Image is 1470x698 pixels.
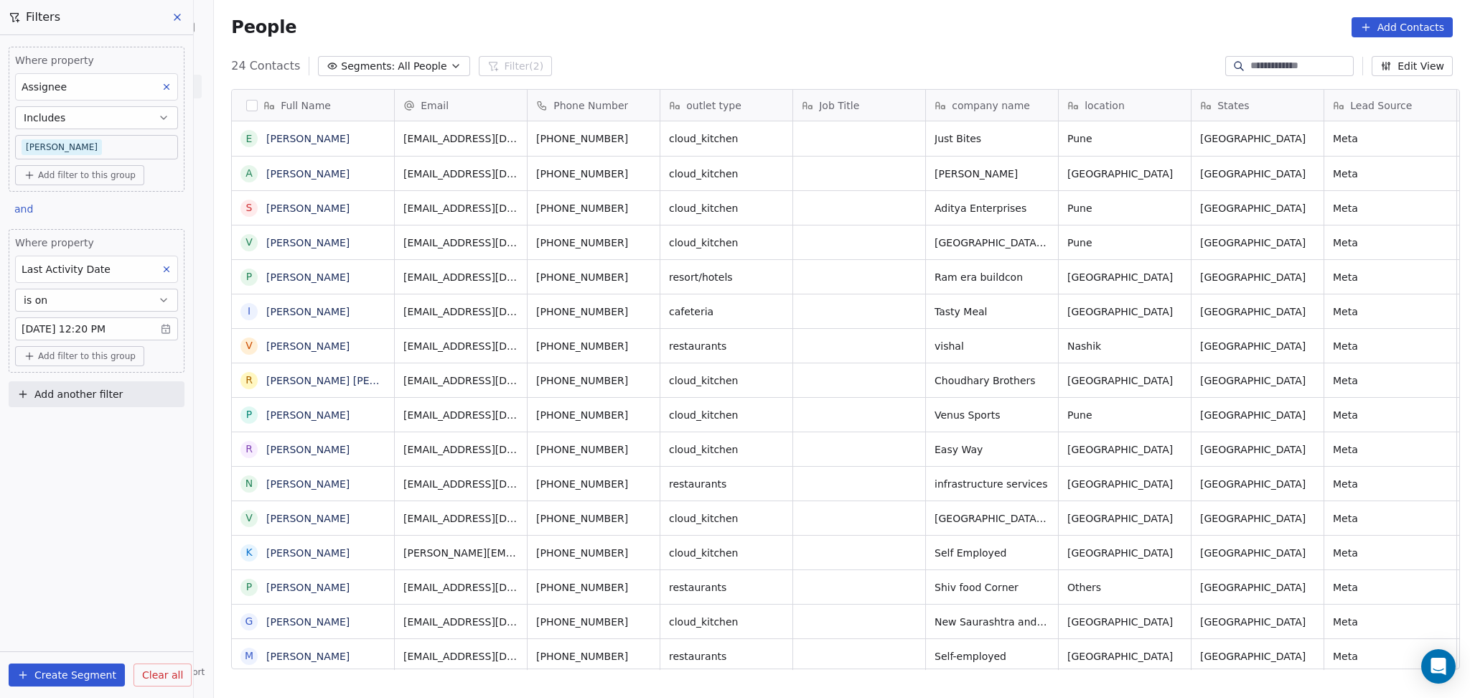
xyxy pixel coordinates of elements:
span: [EMAIL_ADDRESS][DOMAIN_NAME] [403,304,518,319]
span: Segments: [341,59,395,74]
div: Phone Number [528,90,660,121]
div: location [1059,90,1191,121]
span: [GEOGRAPHIC_DATA] [1067,649,1182,664]
span: People [231,17,296,38]
span: [EMAIL_ADDRESS][DOMAIN_NAME] [403,167,518,181]
span: cloud_kitchen [669,131,784,146]
a: [PERSON_NAME] [266,133,350,144]
span: [PHONE_NUMBER] [536,442,651,457]
span: Meta [1333,442,1448,457]
span: [EMAIL_ADDRESS][DOMAIN_NAME] [403,270,518,284]
span: Just Bites [935,131,1049,146]
span: [GEOGRAPHIC_DATA] [1200,373,1315,388]
span: [GEOGRAPHIC_DATA] [1200,442,1315,457]
span: [PERSON_NAME][EMAIL_ADDRESS][DOMAIN_NAME] [403,546,518,560]
div: Email [395,90,527,121]
span: [GEOGRAPHIC_DATA] [1200,477,1315,491]
span: [GEOGRAPHIC_DATA] [1200,546,1315,560]
span: vishal [935,339,1049,353]
span: restaurants [669,339,784,353]
a: [PERSON_NAME] [266,168,350,180]
span: cloud_kitchen [669,615,784,629]
div: grid [232,121,395,670]
button: Add Contacts [1352,17,1453,37]
span: Meta [1333,373,1448,388]
span: [PHONE_NUMBER] [536,270,651,284]
span: [GEOGRAPHIC_DATA] [1067,167,1182,181]
span: Pune [1067,236,1182,250]
a: [PERSON_NAME] [266,409,350,421]
span: cloud_kitchen [669,373,784,388]
div: N [245,476,253,491]
span: restaurants [669,649,784,664]
span: [PHONE_NUMBER] [536,236,651,250]
div: V [245,338,253,353]
span: Nashik [1067,339,1182,353]
span: Meta [1333,167,1448,181]
a: [PERSON_NAME] [266,651,350,662]
div: M [245,648,253,664]
span: [EMAIL_ADDRESS][DOMAIN_NAME] [403,511,518,526]
button: Edit View [1372,56,1453,76]
div: P [246,580,252,595]
span: [GEOGRAPHIC_DATA] [1067,615,1182,629]
span: New Saurashtra and sweet Mart [935,615,1049,629]
span: [EMAIL_ADDRESS][DOMAIN_NAME] [403,442,518,457]
span: [GEOGRAPHIC_DATA] [1200,304,1315,319]
span: location [1085,98,1125,113]
span: Pune [1067,201,1182,215]
span: cloud_kitchen [669,442,784,457]
span: Meta [1333,477,1448,491]
span: [GEOGRAPHIC_DATA] [1200,236,1315,250]
span: [EMAIL_ADDRESS][DOMAIN_NAME] [403,201,518,215]
span: company name [952,98,1030,113]
span: Shiv food Corner [935,580,1049,595]
span: outlet type [686,98,741,113]
span: Full Name [281,98,331,113]
span: [PHONE_NUMBER] [536,339,651,353]
span: All People [398,59,446,74]
span: Tasty Meal [935,304,1049,319]
div: company name [926,90,1058,121]
span: [EMAIL_ADDRESS][DOMAIN_NAME] [403,339,518,353]
span: Meta [1333,615,1448,629]
span: [GEOGRAPHIC_DATA] [1067,270,1182,284]
span: Self Employed [935,546,1049,560]
div: Full Name [232,90,394,121]
span: [PHONE_NUMBER] [536,580,651,595]
div: P [246,407,252,422]
a: [PERSON_NAME] [266,237,350,248]
span: [GEOGRAPHIC_DATA] [1200,131,1315,146]
span: Self-employed [935,649,1049,664]
div: P [246,269,252,284]
span: Meta [1333,236,1448,250]
span: Ram era buildcon [935,270,1049,284]
span: Meta [1333,408,1448,422]
span: Meta [1333,339,1448,353]
span: Venus Sports [935,408,1049,422]
span: [GEOGRAPHIC_DATA] [1200,339,1315,353]
span: Meta [1333,270,1448,284]
span: [GEOGRAPHIC_DATA] [1067,373,1182,388]
span: Email [421,98,449,113]
div: Lead Source [1324,90,1456,121]
div: V [245,511,253,526]
span: [EMAIL_ADDRESS][DOMAIN_NAME] [403,408,518,422]
span: [EMAIL_ADDRESS][DOMAIN_NAME] [403,477,518,491]
span: [PHONE_NUMBER] [536,649,651,664]
span: Job Title [819,98,859,113]
span: [PHONE_NUMBER] [536,304,651,319]
span: [PHONE_NUMBER] [536,167,651,181]
a: [PERSON_NAME] [266,203,350,214]
a: [PERSON_NAME] [266,306,350,317]
span: [GEOGRAPHIC_DATA] [1200,270,1315,284]
div: Job Title [793,90,925,121]
div: V [245,235,253,250]
a: [PERSON_NAME] [266,582,350,593]
span: [EMAIL_ADDRESS][DOMAIN_NAME] [403,615,518,629]
span: Pune [1067,408,1182,422]
span: Easy Way [935,442,1049,457]
a: [PERSON_NAME] [266,271,350,283]
span: Meta [1333,511,1448,526]
span: [GEOGRAPHIC_DATA] [1200,511,1315,526]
